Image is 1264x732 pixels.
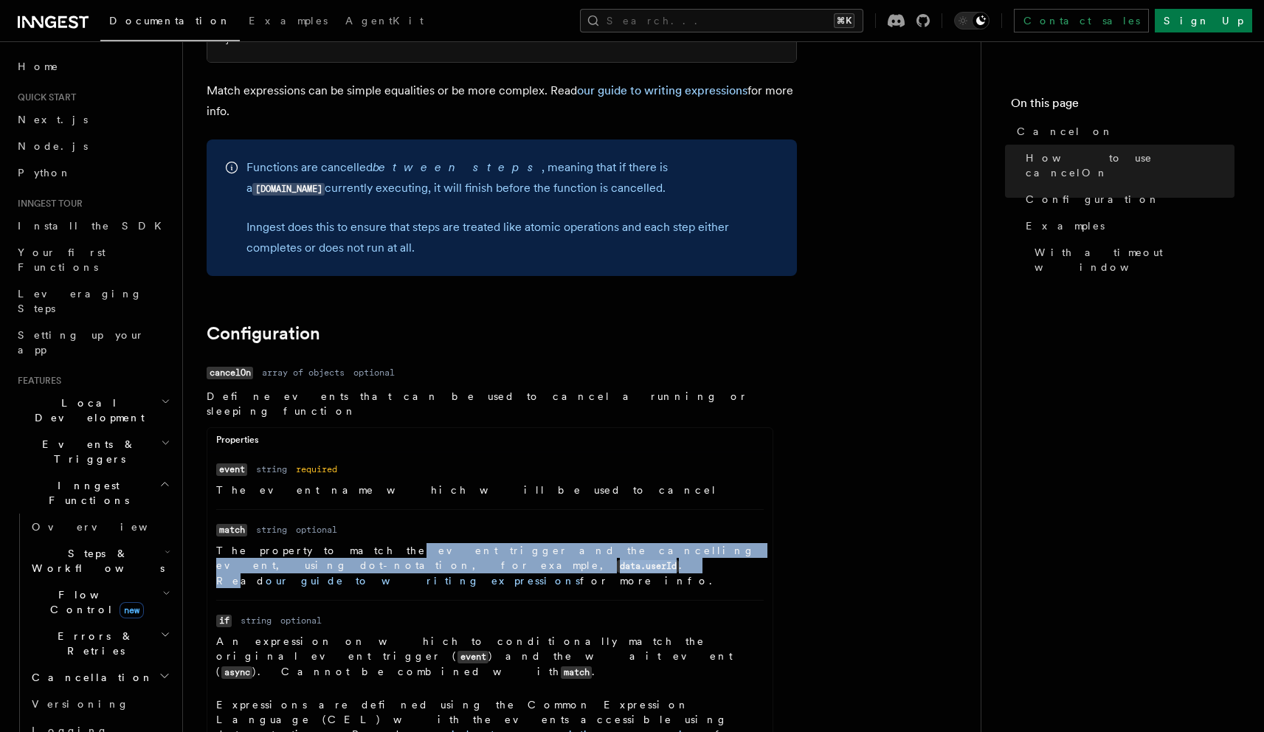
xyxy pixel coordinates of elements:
button: Steps & Workflows [26,540,173,581]
span: Examples [249,15,328,27]
button: Inngest Functions [12,472,173,514]
a: Python [12,159,173,186]
span: Install the SDK [18,220,170,232]
button: Local Development [12,390,173,431]
code: if [216,615,232,627]
span: Next.js [18,114,88,125]
span: Examples [1026,218,1105,233]
p: The property to match the event trigger and the cancelling event, using dot-notation, for example... [216,543,764,588]
a: our guide to writing expressions [577,83,747,97]
div: Properties [207,434,773,452]
code: [DOMAIN_NAME] [252,183,325,196]
p: Inngest does this to ensure that steps are treated like atomic operations and each step either co... [246,217,779,258]
p: The event name which will be used to cancel [216,483,764,497]
span: Your first Functions [18,246,106,273]
a: Configuration [207,323,320,344]
button: Flow Controlnew [26,581,173,623]
a: Node.js [12,133,173,159]
a: Home [12,53,173,80]
button: Cancellation [26,664,173,691]
a: Contact sales [1014,9,1149,32]
button: Errors & Retries [26,623,173,664]
dd: optional [353,367,395,379]
span: Documentation [109,15,231,27]
dd: optional [280,615,322,626]
a: Next.js [12,106,173,133]
a: Versioning [26,691,173,717]
code: event [457,651,488,663]
span: Inngest tour [12,198,83,210]
a: Setting up your app [12,322,173,363]
dd: string [241,615,272,626]
code: match [216,524,247,536]
span: Inngest Functions [12,478,159,508]
a: Cancel on [1011,118,1234,145]
span: Features [12,375,61,387]
h4: On this page [1011,94,1234,118]
a: Sign Up [1155,9,1252,32]
button: Search...⌘K [580,9,863,32]
a: Install the SDK [12,213,173,239]
span: Overview [32,521,184,533]
span: Home [18,59,59,74]
kbd: ⌘K [834,13,854,28]
span: Cancellation [26,670,153,685]
dd: required [296,463,337,475]
span: Quick start [12,91,76,103]
span: Steps & Workflows [26,546,165,576]
span: Local Development [12,396,161,425]
span: Node.js [18,140,88,152]
span: How to use cancelOn [1026,151,1234,180]
code: match [561,666,592,679]
span: With a timeout window [1035,245,1234,274]
span: Leveraging Steps [18,288,142,314]
a: Overview [26,514,173,540]
dd: string [256,463,287,475]
code: data.userId [617,560,679,573]
code: async [221,666,252,679]
a: AgentKit [336,4,432,40]
span: AgentKit [345,15,424,27]
span: Versioning [32,698,129,710]
span: Setting up your app [18,329,145,356]
a: Your first Functions [12,239,173,280]
span: Events & Triggers [12,437,161,466]
dd: optional [296,524,337,536]
span: Errors & Retries [26,629,160,658]
a: Examples [240,4,336,40]
span: Cancel on [1017,124,1113,139]
code: event [216,463,247,476]
span: new [120,602,144,618]
a: How to use cancelOn [1020,145,1234,186]
span: Configuration [1026,192,1160,207]
a: Documentation [100,4,240,41]
em: between steps [373,160,542,174]
button: Toggle dark mode [954,12,990,30]
span: Flow Control [26,587,162,617]
a: With a timeout window [1029,239,1234,280]
span: Python [18,167,72,179]
a: our guide to writing expressions [266,575,580,587]
p: Functions are cancelled , meaning that if there is a currently executing, it will finish before t... [246,157,779,199]
p: An expression on which to conditionally match the original event trigger ( ) and the wait event (... [216,634,764,680]
a: Examples [1020,213,1234,239]
span: } [225,35,230,45]
code: cancelOn [207,367,253,379]
p: Match expressions can be simple equalities or be more complex. Read for more info. [207,80,797,122]
a: Configuration [1020,186,1234,213]
button: Events & Triggers [12,431,173,472]
p: Define events that can be used to cancel a running or sleeping function [207,389,773,418]
dd: string [256,524,287,536]
dd: array of objects [262,367,345,379]
a: Leveraging Steps [12,280,173,322]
